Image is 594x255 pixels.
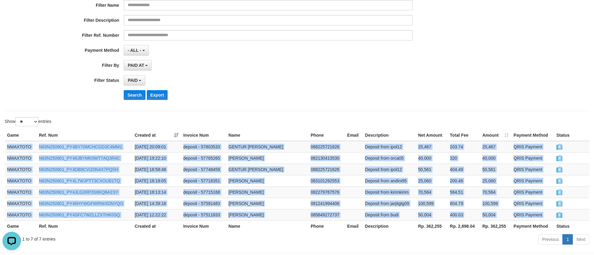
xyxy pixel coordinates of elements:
td: 25,060 [416,175,448,186]
th: Ref. Num [37,130,132,141]
a: Next [573,234,589,245]
td: QRIS Payment [511,152,554,164]
td: 70,564 [416,186,448,198]
th: Game [5,130,37,141]
th: Email [345,220,363,232]
span: - ALL - [128,48,141,53]
td: 50,004 [416,209,448,220]
td: [DATE] 20:09:01 [132,141,181,153]
td: 200.48 [448,175,480,186]
a: N63N250901_PY4BY70MCHCGD3C4MM1 [39,144,122,149]
th: Game [5,220,37,232]
td: 404.49 [448,164,480,175]
button: PAID AT [124,60,152,70]
th: Invoice Num [181,220,226,232]
th: Name [226,130,308,141]
td: 25,467 [480,141,511,153]
td: 082279767576 [308,186,345,198]
th: Status [554,220,589,232]
td: Deposit from orca05 [363,152,416,164]
td: [PERSON_NAME] [226,152,308,164]
th: Invoice Num [181,130,226,141]
th: Email [345,130,363,141]
td: 085849272737 [308,209,345,220]
span: PAID [556,190,562,195]
td: deposit - 57718351 [181,175,226,186]
td: 400.03 [448,209,480,220]
span: PAID [556,145,562,150]
a: N63N250901_PY4SFC7WZLLZXTHK0SQ [39,212,120,217]
td: [DATE] 12:22:22 [132,209,181,220]
a: Previous [538,234,563,245]
td: 088225721626 [308,141,345,153]
div: Showing 1 to 7 of 7 entries [5,234,243,242]
td: QRIS Payment [511,209,554,220]
td: deposit - 57803533 [181,141,226,153]
td: 804.79 [448,198,480,209]
td: 100,599 [416,198,448,209]
th: Ref. Num [37,220,132,232]
td: 203.74 [448,141,480,153]
th: Phone [308,130,345,141]
th: Created at [132,220,181,232]
span: PAID [556,179,562,184]
td: Deposit from jarjitgtg09 [363,198,416,209]
span: PAID [128,78,138,83]
a: N63N250901_PY4L7WJPTT3CXOUB1TQ [39,178,120,183]
td: 564.51 [448,186,480,198]
td: QRIS Payment [511,141,554,153]
td: 082130413530 [308,152,345,164]
th: Rp. 362,255 [480,220,511,232]
td: NMAXTOTO [5,186,37,198]
td: deposit - 57748459 [181,164,226,175]
th: Status [554,130,589,141]
td: NMAXTOTO [5,152,37,164]
td: [PERSON_NAME] [226,209,308,220]
td: 320 [448,152,480,164]
span: PAID AT [128,63,144,68]
td: NMAXTOTO [5,175,37,186]
td: 083101292553 [308,175,345,186]
td: NMAXTOTO [5,141,37,153]
td: [DATE] 18:18:05 [132,175,181,186]
span: PAID [556,213,562,218]
td: GENTUR [PERSON_NAME] [226,141,308,153]
th: Name [226,220,308,232]
button: Search [124,90,146,100]
td: 100,599 [480,198,511,209]
td: 25,060 [480,175,511,186]
button: Export [147,90,168,100]
th: Total Fee [448,130,480,141]
td: [PERSON_NAME] [226,198,308,209]
td: 25,467 [416,141,448,153]
td: 70,564 [480,186,511,198]
select: Showentries [15,117,38,126]
td: QRIS Payment [511,175,554,186]
td: deposit - 57715168 [181,186,226,198]
td: [PERSON_NAME] [226,175,308,186]
a: N63N250901_PY4JLG2RP3S8KQ8A1SY [39,190,118,195]
th: Payment Method [511,130,554,141]
button: PAID [124,75,145,86]
th: Description [363,220,416,232]
td: NMAXTOTO [5,198,37,209]
th: Amount: activate to sort column ascending [480,130,511,141]
td: 081241994406 [308,198,345,209]
td: deposit - 57511833 [181,209,226,220]
td: [DATE] 19:22:10 [132,152,181,164]
td: QRIS Payment [511,164,554,175]
a: N63N250901_PY46HYWGFWRNIXDNYQO [39,201,123,206]
a: 1 [562,234,573,245]
td: 40,000 [416,152,448,164]
td: [PERSON_NAME] [226,186,308,198]
td: Deposit from ipol12 [363,164,416,175]
td: GENTUR [PERSON_NAME] [226,164,308,175]
td: [DATE] 14:39:18 [132,198,181,209]
td: NMAXTOTO [5,209,37,220]
td: [DATE] 18:58:48 [132,164,181,175]
span: PAID [556,201,562,207]
td: NMAXTOTO [5,164,37,175]
span: PAID [556,156,562,161]
td: QRIS Payment [511,198,554,209]
td: deposit - 57765265 [181,152,226,164]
